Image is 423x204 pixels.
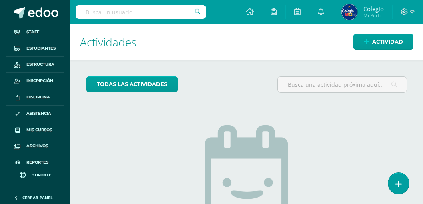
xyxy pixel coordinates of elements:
[80,24,413,60] h1: Actividades
[26,78,53,84] span: Inscripción
[341,4,357,20] img: c600e396c05fc968532ff46e374ede2f.png
[278,77,407,92] input: Busca una actividad próxima aquí...
[363,5,384,13] span: Colegio
[26,143,48,149] span: Archivos
[22,195,53,200] span: Cerrar panel
[6,73,64,89] a: Inscripción
[26,159,48,166] span: Reportes
[6,24,64,40] a: Staff
[26,94,50,100] span: Disciplina
[6,154,64,171] a: Reportes
[363,12,384,19] span: Mi Perfil
[6,40,64,57] a: Estudiantes
[26,45,56,52] span: Estudiantes
[26,29,39,35] span: Staff
[10,164,61,184] a: Soporte
[26,61,54,68] span: Estructura
[32,172,51,178] span: Soporte
[6,89,64,106] a: Disciplina
[76,5,206,19] input: Busca un usuario...
[26,127,52,133] span: Mis cursos
[372,34,403,49] span: Actividad
[6,122,64,138] a: Mis cursos
[6,57,64,73] a: Estructura
[353,34,413,50] a: Actividad
[6,138,64,154] a: Archivos
[86,76,178,92] a: todas las Actividades
[26,110,51,117] span: Asistencia
[6,106,64,122] a: Asistencia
